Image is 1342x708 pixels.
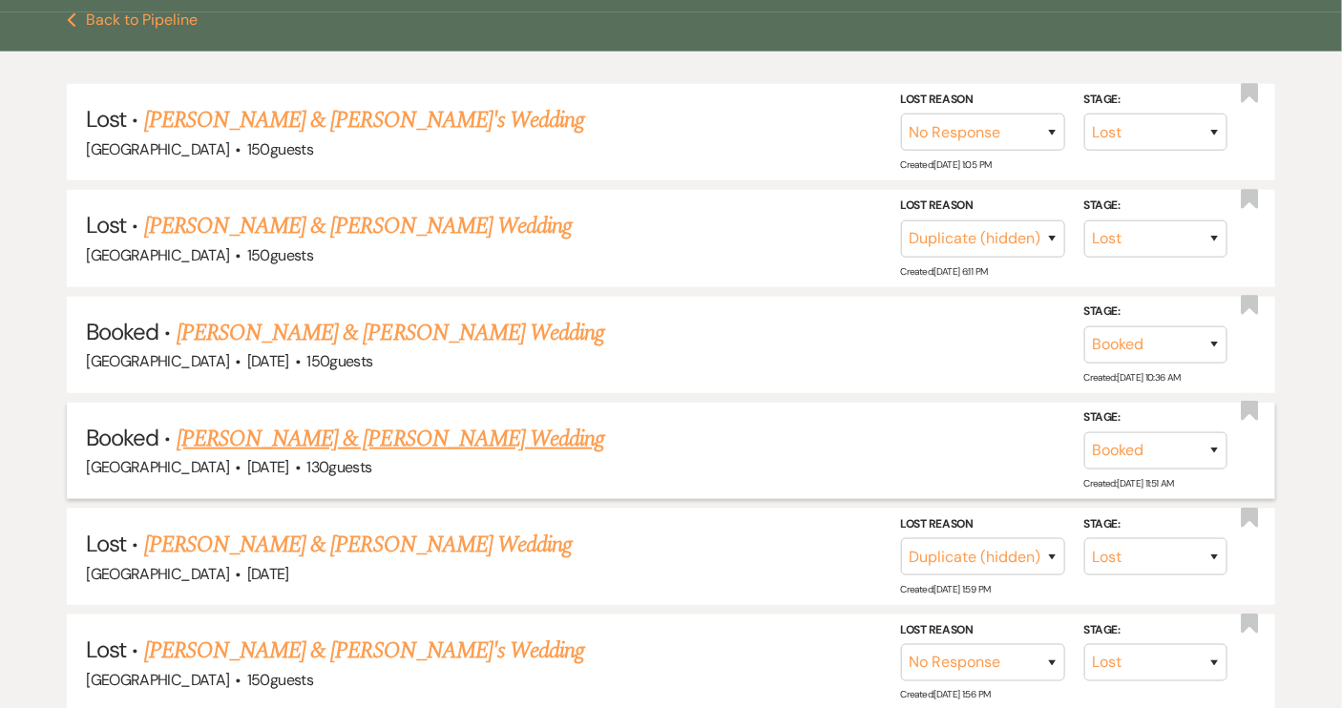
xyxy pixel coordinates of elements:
[247,245,313,265] span: 150 guests
[1084,513,1227,534] label: Stage:
[86,104,126,134] span: Lost
[901,90,1065,111] label: Lost Reason
[247,564,289,584] span: [DATE]
[306,351,372,371] span: 150 guests
[306,457,371,477] span: 130 guests
[901,196,1065,217] label: Lost Reason
[144,528,572,562] a: [PERSON_NAME] & [PERSON_NAME] Wedding
[1084,371,1181,384] span: Created: [DATE] 10:36 AM
[1084,477,1174,489] span: Created: [DATE] 11:51 AM
[86,635,126,664] span: Lost
[247,139,313,159] span: 150 guests
[86,457,229,477] span: [GEOGRAPHIC_DATA]
[86,210,126,239] span: Lost
[86,317,158,346] span: Booked
[1084,90,1227,111] label: Stage:
[144,209,572,243] a: [PERSON_NAME] & [PERSON_NAME] Wedding
[67,12,198,28] button: Back to Pipeline
[901,513,1065,534] label: Lost Reason
[901,620,1065,641] label: Lost Reason
[247,351,289,371] span: [DATE]
[1084,196,1227,217] label: Stage:
[86,670,229,690] span: [GEOGRAPHIC_DATA]
[144,103,585,137] a: [PERSON_NAME] & [PERSON_NAME]'s Wedding
[247,670,313,690] span: 150 guests
[901,689,991,701] span: Created: [DATE] 1:56 PM
[247,457,289,477] span: [DATE]
[86,139,229,159] span: [GEOGRAPHIC_DATA]
[1084,620,1227,641] label: Stage:
[86,423,158,452] span: Booked
[1084,302,1227,323] label: Stage:
[86,245,229,265] span: [GEOGRAPHIC_DATA]
[901,158,992,171] span: Created: [DATE] 1:05 PM
[86,351,229,371] span: [GEOGRAPHIC_DATA]
[901,583,991,595] span: Created: [DATE] 1:59 PM
[86,529,126,558] span: Lost
[177,316,604,350] a: [PERSON_NAME] & [PERSON_NAME] Wedding
[1084,407,1227,428] label: Stage:
[86,564,229,584] span: [GEOGRAPHIC_DATA]
[901,264,988,277] span: Created: [DATE] 6:11 PM
[177,422,604,456] a: [PERSON_NAME] & [PERSON_NAME] Wedding
[144,634,585,668] a: [PERSON_NAME] & [PERSON_NAME]'s Wedding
